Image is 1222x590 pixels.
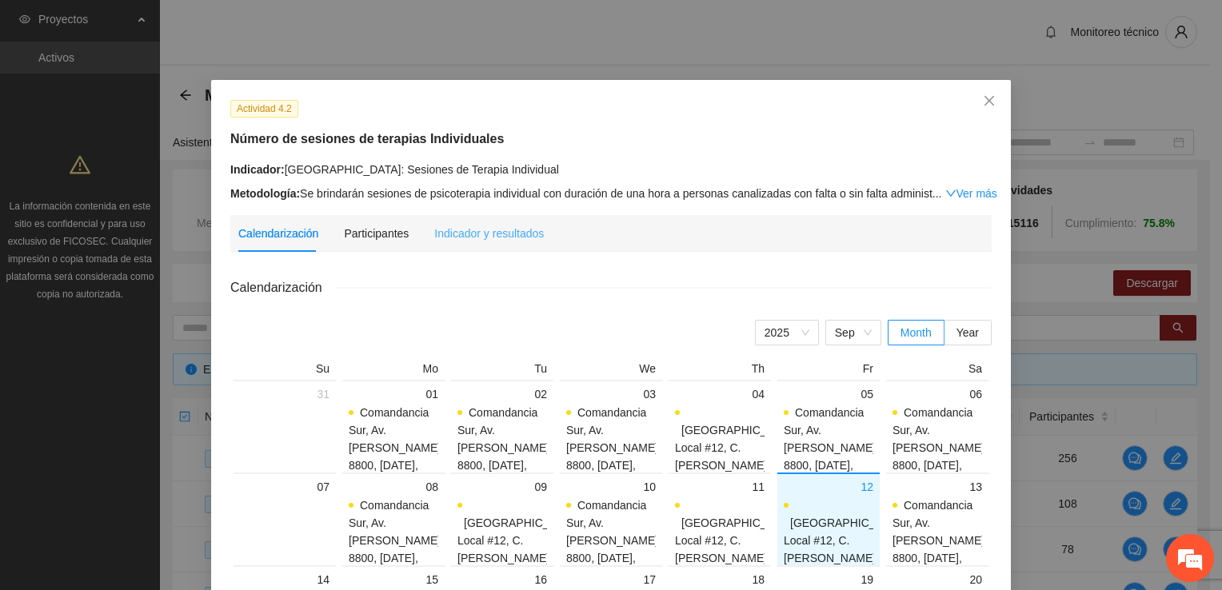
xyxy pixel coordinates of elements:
[240,570,329,589] div: 14
[665,361,774,380] th: Th
[883,472,992,565] td: 2025-09-13
[230,161,992,178] div: [GEOGRAPHIC_DATA]: Sesiones de Terapia Individual
[230,187,300,200] strong: Metodología:
[675,385,765,404] div: 04
[457,385,547,404] div: 02
[457,477,547,496] div: 09
[784,385,873,404] div: 05
[665,380,774,472] td: 2025-09-04
[230,472,339,565] td: 2025-09-07
[566,385,656,404] div: 03
[774,380,883,472] td: 2025-09-05
[262,8,301,46] div: Minimizar ventana de chat en vivo
[945,187,997,200] a: Expand
[230,361,339,380] th: Su
[448,472,557,565] td: 2025-09-09
[434,225,544,242] div: Indicador y resultados
[675,477,765,496] div: 11
[765,321,809,345] span: 2025
[893,499,984,582] span: Comandancia Sur, Av. [PERSON_NAME] 8800, [DATE], 31375
[83,82,269,102] div: Chatee con nosotros ahora
[339,472,448,565] td: 2025-09-08
[883,380,992,472] td: 2025-09-06
[784,516,907,564] span: [GEOGRAPHIC_DATA] Local #12, C. [PERSON_NAME] 8501
[339,380,448,472] td: 2025-09-01
[675,424,798,472] span: [GEOGRAPHIC_DATA] Local #12, C. [PERSON_NAME] 8501
[901,326,932,339] span: Month
[557,361,665,380] th: We
[784,477,873,496] div: 12
[784,570,873,589] div: 19
[883,361,992,380] th: Sa
[230,277,335,297] span: Calendarización
[557,472,665,565] td: 2025-09-10
[448,361,557,380] th: Tu
[675,570,765,589] div: 18
[457,406,549,489] span: Comandancia Sur, Av. [PERSON_NAME] 8800, [DATE], 31375
[956,326,979,339] span: Year
[893,477,982,496] div: 13
[448,380,557,472] td: 2025-09-02
[932,187,942,200] span: ...
[893,570,982,589] div: 20
[238,225,318,242] div: Calendarización
[893,406,984,489] span: Comandancia Sur, Av. [PERSON_NAME] 8800, [DATE], 31375
[566,477,656,496] div: 10
[566,570,656,589] div: 17
[774,361,883,380] th: Fr
[240,477,329,496] div: 07
[349,499,441,582] span: Comandancia Sur, Av. [PERSON_NAME] 8800, [DATE], 31375
[230,130,992,149] h5: Número de sesiones de terapias Individuales
[349,477,438,496] div: 08
[774,472,883,565] td: 2025-09-12
[230,185,992,202] div: Se brindarán sesiones de psicoterapia individual con duración de una hora a personas canalizadas ...
[457,516,581,564] span: [GEOGRAPHIC_DATA] Local #12, C. [PERSON_NAME] 8501
[983,94,996,107] span: close
[968,80,1011,123] button: Close
[230,380,339,472] td: 2025-08-31
[566,499,658,582] span: Comandancia Sur, Av. [PERSON_NAME] 8800, [DATE], 31375
[230,163,285,176] strong: Indicador:
[240,385,329,404] div: 31
[230,100,298,118] span: Actividad 4.2
[945,188,956,199] span: down
[344,225,409,242] div: Participantes
[457,570,547,589] div: 16
[8,408,305,464] textarea: Escriba su mensaje y pulse “Intro”
[675,516,798,564] span: [GEOGRAPHIC_DATA] Local #12, C. [PERSON_NAME] 8501
[349,385,438,404] div: 01
[349,570,438,589] div: 15
[557,380,665,472] td: 2025-09-03
[835,321,872,345] span: Sep
[665,472,774,565] td: 2025-09-11
[566,406,658,489] span: Comandancia Sur, Av. [PERSON_NAME] 8800, [DATE], 31375
[93,199,221,361] span: Estamos en línea.
[893,385,982,404] div: 06
[349,406,441,489] span: Comandancia Sur, Av. [PERSON_NAME] 8800, [DATE], 31375
[339,361,448,380] th: Mo
[784,406,876,489] span: Comandancia Sur, Av. [PERSON_NAME] 8800, [DATE], 31375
